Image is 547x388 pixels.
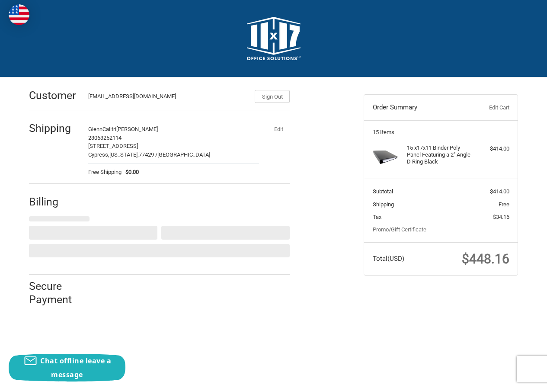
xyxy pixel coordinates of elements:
span: Cypress, [88,151,109,158]
h2: Secure Payment [29,279,87,307]
a: Edit Cart [466,103,509,112]
button: Edit [267,123,290,135]
span: [PERSON_NAME] [116,126,158,132]
span: Total (USD) [373,255,404,263]
span: [GEOGRAPHIC_DATA] [157,151,210,158]
span: 77429 / [139,151,157,158]
span: $34.16 [493,214,509,220]
h2: Billing [29,195,80,208]
span: $448.16 [462,251,509,266]
a: Promo/Gift Certificate [373,226,426,233]
span: 23063252114 [88,135,122,141]
h3: Order Summary [373,103,467,112]
h2: Shipping [29,122,80,135]
img: 11x17.com [247,17,301,60]
img: duty and tax information for United States [9,4,29,25]
span: Tax [373,214,381,220]
span: Subtotal [373,188,393,195]
span: Chat offline leave a message [40,356,111,379]
span: Free [499,201,509,208]
button: Sign Out [255,90,290,103]
span: $414.00 [490,188,509,195]
span: [STREET_ADDRESS] [88,143,138,149]
h3: 15 Items [373,129,509,136]
span: [US_STATE], [109,151,139,158]
span: Shipping [373,201,394,208]
button: Chat offline leave a message [9,354,125,382]
div: [EMAIL_ADDRESS][DOMAIN_NAME] [88,92,246,103]
span: $0.00 [122,168,139,176]
h4: 15 x 17x11 Binder Poly Panel Featuring a 2" Angle-D Ring Black [407,144,473,166]
h2: Customer [29,89,80,102]
span: GlennCalitri [88,126,116,132]
div: $414.00 [475,144,509,153]
span: Free Shipping [88,168,122,176]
